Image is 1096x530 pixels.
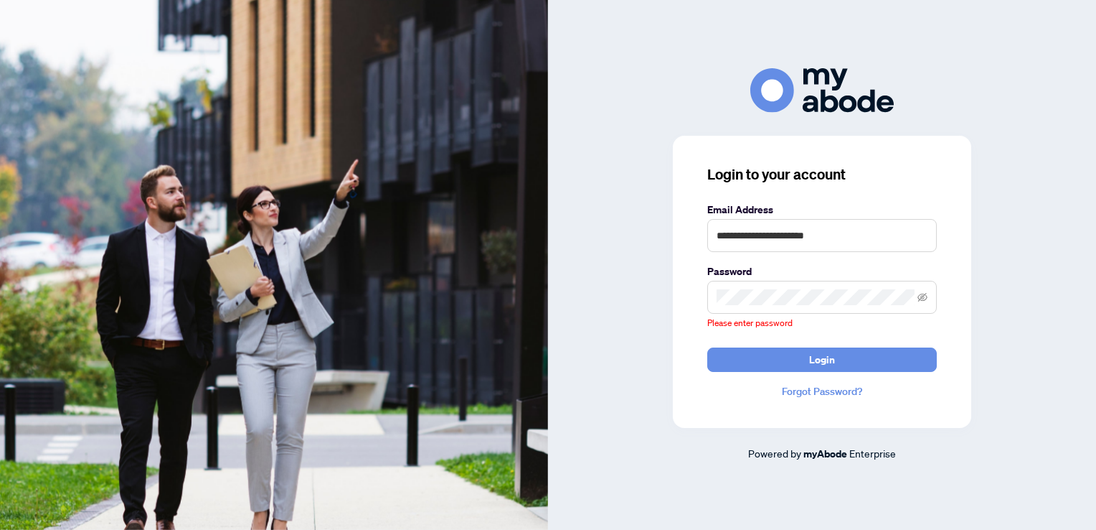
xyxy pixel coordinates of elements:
img: ma-logo [750,68,894,112]
label: Email Address [707,202,937,218]
a: Forgot Password? [707,383,937,399]
span: Please enter password [707,317,793,328]
button: Login [707,348,937,372]
span: eye-invisible [917,292,927,302]
span: Login [809,348,835,371]
span: Powered by [748,447,801,460]
span: Enterprise [849,447,896,460]
label: Password [707,264,937,279]
h3: Login to your account [707,164,937,185]
a: myAbode [803,446,847,462]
